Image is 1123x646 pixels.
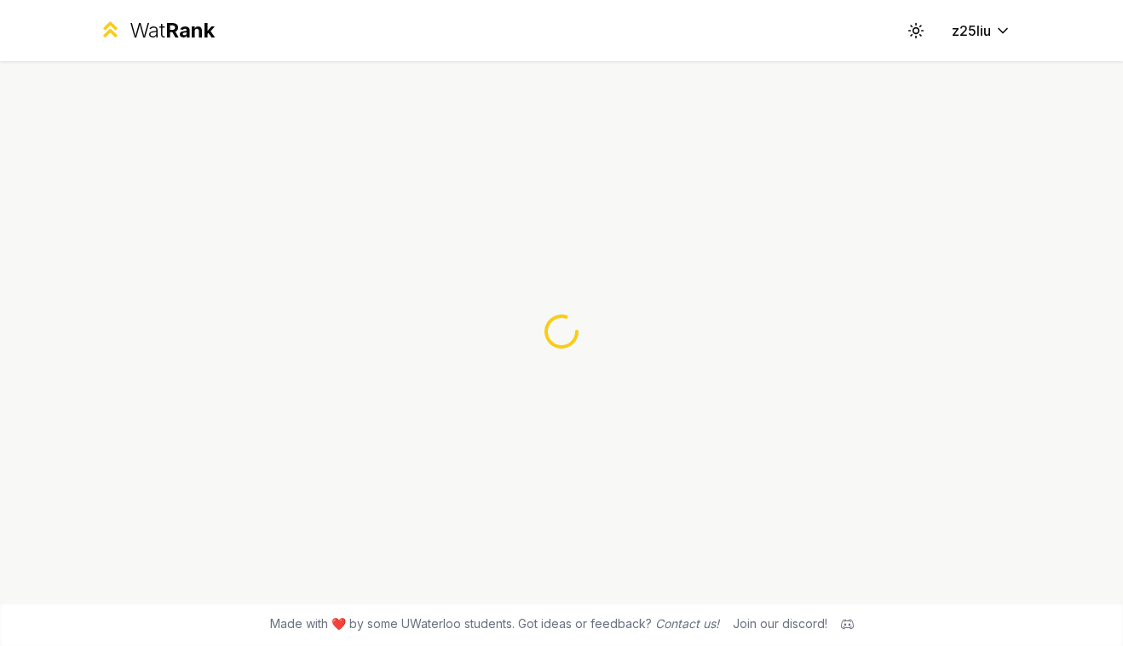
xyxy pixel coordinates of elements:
[130,17,215,44] div: Wat
[270,615,719,632] span: Made with ❤️ by some UWaterloo students. Got ideas or feedback?
[938,15,1025,46] button: z25liu
[165,18,215,43] span: Rank
[655,616,719,631] a: Contact us!
[952,20,991,41] span: z25liu
[733,615,827,632] div: Join our discord!
[98,17,215,44] a: WatRank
